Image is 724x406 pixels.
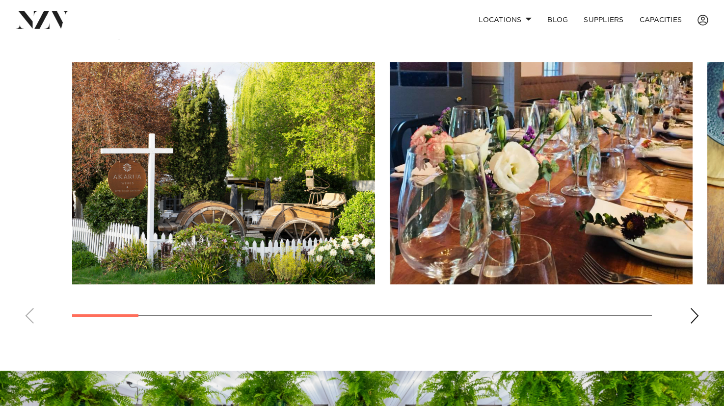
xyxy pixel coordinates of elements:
a: BLOG [539,9,576,30]
a: Capacities [632,9,690,30]
swiper-slide: 1 / 16 [72,62,375,284]
img: nzv-logo.png [16,11,69,28]
a: SUPPLIERS [576,9,631,30]
a: Locations [471,9,539,30]
swiper-slide: 2 / 16 [390,62,693,284]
